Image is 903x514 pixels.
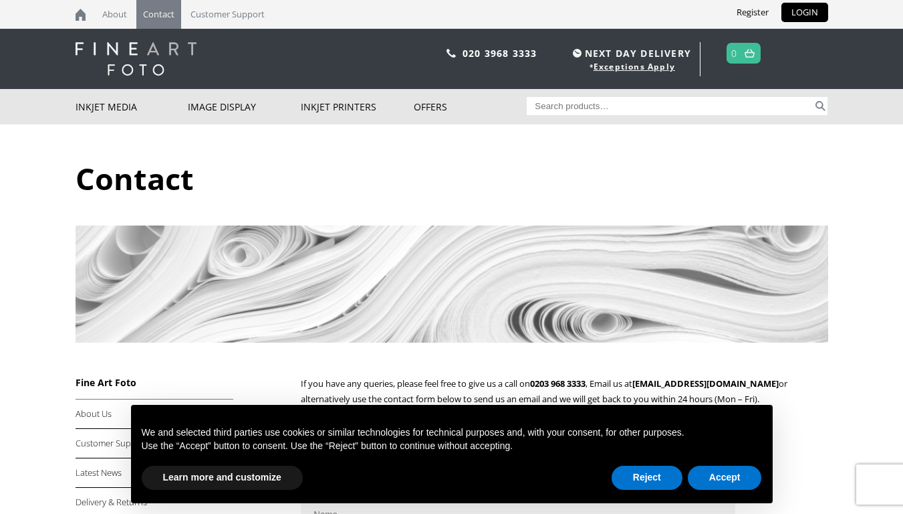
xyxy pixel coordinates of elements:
[142,466,303,490] button: Learn more and customize
[813,97,828,115] button: Search
[142,440,762,453] p: Use the “Accept” button to consent. Use the “Reject” button to continue without accepting.
[446,49,456,58] img: phone.svg
[76,458,233,488] a: Latest News
[76,42,197,76] img: logo-white.svg
[301,376,827,407] p: If you have any queries, please feel free to give us a call on , Email us at or alternatively use...
[76,376,233,389] h3: Fine Art Foto
[573,49,582,58] img: time.svg
[76,400,233,429] a: About Us
[688,466,762,490] button: Accept
[530,377,586,390] a: 0203 968 3333
[632,377,779,390] a: [EMAIL_ADDRESS][DOMAIN_NAME]
[76,89,188,124] a: Inkjet Media
[527,97,813,115] input: Search products…
[301,89,414,124] a: Inkjet Printers
[731,44,737,63] a: 0
[727,3,779,22] a: Register
[188,89,301,124] a: Image Display
[745,49,755,58] img: basket.svg
[594,61,675,72] a: Exceptions Apply
[612,466,682,490] button: Reject
[463,47,537,60] a: 020 3968 3333
[142,426,762,440] p: We and selected third parties use cookies or similar technologies for technical purposes and, wit...
[414,89,527,124] a: Offers
[76,158,828,199] h1: Contact
[781,3,828,22] a: LOGIN
[569,46,691,61] span: NEXT DAY DELIVERY
[76,429,233,458] a: Customer Support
